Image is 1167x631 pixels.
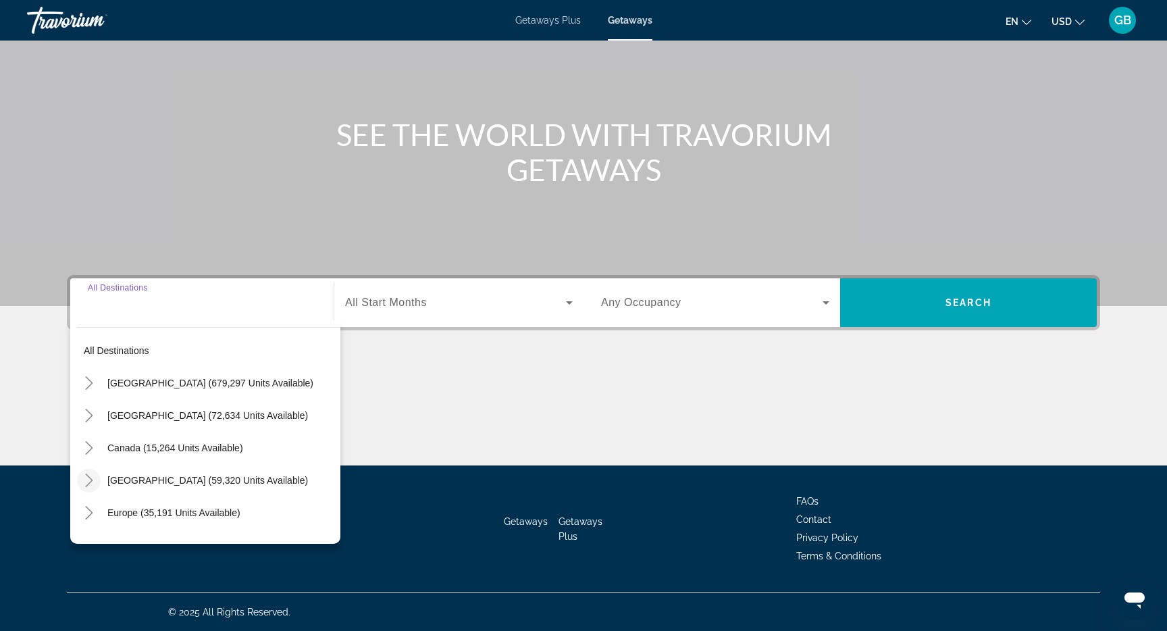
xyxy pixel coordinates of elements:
[601,297,681,308] span: Any Occupancy
[101,403,340,428] button: [GEOGRAPHIC_DATA] (72,634 units available)
[77,404,101,428] button: Toggle Mexico (72,634 units available)
[1105,6,1140,34] button: User Menu
[796,496,819,507] a: FAQs
[77,534,101,557] button: Toggle Australia (3,292 units available)
[796,514,831,525] a: Contact
[70,278,1097,327] div: Search widget
[101,468,340,493] button: [GEOGRAPHIC_DATA] (59,320 units available)
[559,516,602,542] a: Getaways Plus
[796,551,881,561] a: Terms & Conditions
[88,283,148,292] span: All Destinations
[101,533,340,557] button: Australia (3,292 units available)
[101,436,340,460] button: Canada (15,264 units available)
[1006,16,1018,27] span: en
[77,501,101,525] button: Toggle Europe (35,191 units available)
[345,297,427,308] span: All Start Months
[1113,577,1156,620] iframe: Button to launch messaging window
[168,607,290,617] span: © 2025 All Rights Reserved.
[840,278,1097,327] button: Search
[796,532,858,543] a: Privacy Policy
[107,475,308,486] span: [GEOGRAPHIC_DATA] (59,320 units available)
[515,15,581,26] a: Getaways Plus
[107,507,240,518] span: Europe (35,191 units available)
[107,443,243,453] span: Canada (15,264 units available)
[77,338,340,363] button: All destinations
[101,501,340,525] button: Europe (35,191 units available)
[27,3,162,38] a: Travorium
[107,378,313,388] span: [GEOGRAPHIC_DATA] (679,297 units available)
[1052,16,1072,27] span: USD
[107,410,308,421] span: [GEOGRAPHIC_DATA] (72,634 units available)
[1114,14,1131,27] span: GB
[504,516,548,527] a: Getaways
[77,469,101,493] button: Toggle Caribbean & Atlantic Islands (59,320 units available)
[1052,11,1085,31] button: Change currency
[608,15,652,26] a: Getaways
[945,297,991,308] span: Search
[84,345,149,356] span: All destinations
[77,436,101,460] button: Toggle Canada (15,264 units available)
[101,371,340,395] button: [GEOGRAPHIC_DATA] (679,297 units available)
[1006,11,1031,31] button: Change language
[77,372,101,395] button: Toggle United States (679,297 units available)
[330,117,837,187] h1: SEE THE WORLD WITH TRAVORIUM GETAWAYS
